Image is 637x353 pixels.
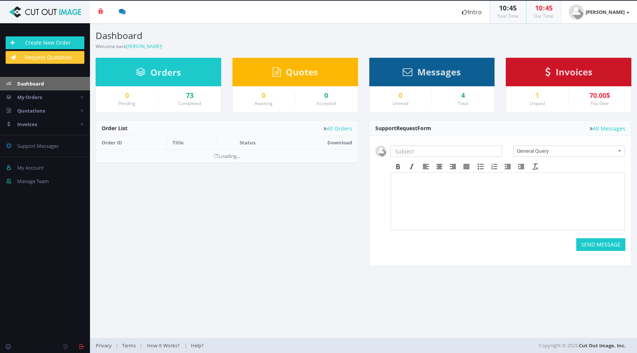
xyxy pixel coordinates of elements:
[535,3,543,12] span: 10
[324,126,352,131] a: All Orders
[17,143,58,149] span: Support Messages
[591,100,609,107] small: You Owe
[17,164,44,171] span: My Account
[501,162,514,171] div: Decrease indent
[17,178,49,185] span: Manage Team
[396,125,417,132] span: Request
[17,94,42,101] span: My Orders
[579,342,626,349] a: Cut Out Image, Inc.
[273,70,318,77] a: Quotes
[96,338,453,353] div: | | |
[458,100,468,107] small: Total
[539,342,626,349] span: Copyright © 2025,
[118,100,135,107] small: Pending
[167,136,217,149] th: Title
[96,31,358,41] h3: Dashboard
[517,146,615,156] span: General Query
[512,92,562,99] a: 1
[187,342,207,349] a: Help?
[530,100,545,107] small: Unpaid
[136,71,181,77] a: Orders
[178,100,201,107] small: Completed
[96,43,162,50] small: Welcome back !
[217,136,277,149] th: Status
[405,162,418,171] div: Italic
[238,92,289,99] a: 0
[255,100,273,107] small: Awaiting
[118,342,139,349] a: Terms
[17,107,45,114] span: Quotations
[534,13,553,19] small: Our Time
[17,121,37,128] span: Invoices
[375,125,431,132] span: Support Form
[375,92,426,99] a: 0
[545,70,592,77] a: Invoices
[474,162,487,171] div: Bullet list
[391,173,625,230] iframe: Rich Text Area. Press ALT-F9 for menu. Press ALT-F10 for toolbar. Press ALT-0 for help
[96,136,167,149] th: Order ID
[150,66,181,78] span: Orders
[286,66,318,78] span: Quotes
[574,92,625,99] div: 70.00$
[393,100,408,107] small: Unread
[6,51,84,64] a: Request Quotation
[96,149,358,162] td: Loading...
[529,162,542,171] div: Clear formatting
[497,13,519,19] small: Your Time
[543,3,545,12] span: :
[102,92,152,99] a: 0
[507,3,509,12] span: :
[391,162,405,171] div: Bold
[590,126,625,131] a: All Messages
[390,146,502,157] input: Subject
[438,92,489,99] div: 4
[545,3,553,12] span: 45
[509,3,517,12] span: 45
[147,342,180,349] span: How It Works?
[126,43,161,50] a: [PERSON_NAME]
[419,162,433,171] div: Align left
[417,66,461,78] span: Messages
[102,125,127,132] span: Order List
[6,6,84,18] img: Cut Out Image
[460,162,473,171] div: Justify
[403,70,461,77] a: Messages
[301,92,352,99] a: 0
[454,1,489,23] a: Intro
[586,9,625,15] strong: [PERSON_NAME]
[17,80,44,87] span: Dashboard
[316,100,336,107] small: Accepted
[6,36,84,49] a: Create New Order
[375,146,387,157] img: user_default.jpg
[433,162,446,171] div: Align center
[277,136,357,149] th: Download
[487,162,501,171] div: Numbered list
[561,1,637,23] a: [PERSON_NAME]
[96,342,115,349] a: Privacy
[514,162,528,171] div: Increase indent
[556,66,592,78] span: Invoices
[142,342,184,349] a: How It Works?
[446,162,460,171] div: Align right
[569,5,584,20] img: user_default.jpg
[164,92,215,99] a: 73
[499,3,507,12] span: 10
[576,238,625,251] button: SEND MESSAGE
